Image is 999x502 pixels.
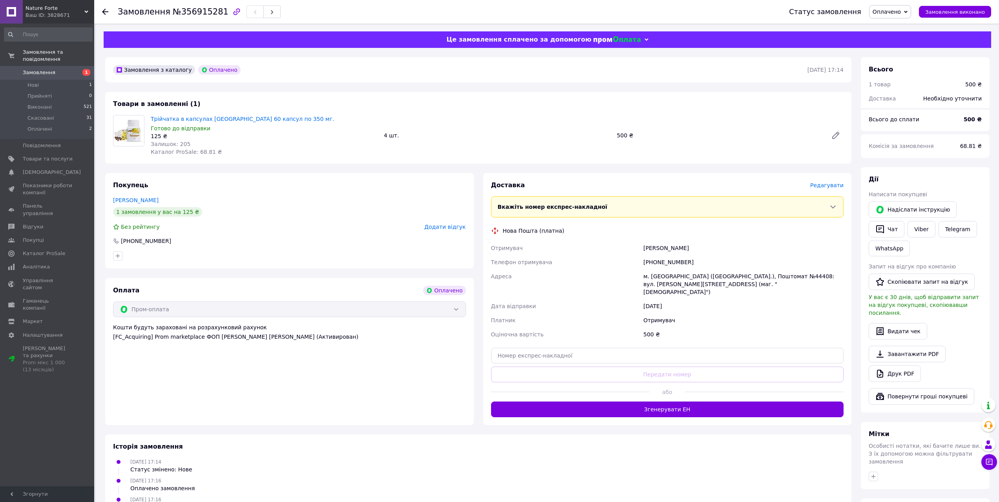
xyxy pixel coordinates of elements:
[424,224,466,230] span: Додати відгук
[89,93,92,100] span: 0
[869,175,878,183] span: Дії
[4,27,93,42] input: Пошук
[789,8,861,16] div: Статус замовлення
[594,36,641,44] img: evopay logo
[498,204,608,210] span: Вкажіть номер експрес-накладної
[908,221,935,237] a: Viber
[981,454,997,470] button: Чат з покупцем
[23,345,73,374] span: [PERSON_NAME] та рахунки
[130,478,161,484] span: [DATE] 17:16
[869,388,974,405] button: Повернути гроші покупцеві
[151,125,210,131] span: Готово до відправки
[23,318,43,325] span: Маркет
[23,69,55,76] span: Замовлення
[869,323,927,340] button: Видати чек
[642,255,845,269] div: [PHONE_NUMBER]
[491,402,844,417] button: Згенерувати ЕН
[23,263,50,270] span: Аналітика
[113,197,159,203] a: [PERSON_NAME]
[26,5,84,12] span: Naturе Forte
[642,299,845,313] div: [DATE]
[113,100,201,108] span: Товари в замовленні (1)
[964,116,982,122] b: 500 ₴
[113,65,195,75] div: Замовлення з каталогу
[120,237,172,245] div: [PHONE_NUMBER]
[113,119,144,143] img: Трійчатка в капсулах Forte антипаразитарна 60 капсул по 350 мг.
[121,224,160,230] span: Без рейтингу
[869,95,896,102] span: Доставка
[23,298,73,312] span: Гаманець компанії
[113,181,148,189] span: Покупець
[151,132,378,140] div: 125 ₴
[965,80,982,88] div: 500 ₴
[642,241,845,255] div: [PERSON_NAME]
[173,7,228,16] span: №356915281
[26,12,94,19] div: Ваш ID: 3828671
[446,36,591,43] span: Це замовлення сплачено за допомогою
[113,323,466,341] div: Кошти будуть зараховані на розрахунковий рахунок
[151,141,190,147] span: Залишок: 205
[113,207,202,217] div: 1 замовлення у вас на 125 ₴
[23,277,73,291] span: Управління сайтом
[491,317,516,323] span: Платник
[919,90,986,107] div: Необхідно уточнити
[642,327,845,341] div: 500 ₴
[919,6,991,18] button: Замовлення виконано
[501,227,566,235] div: Нова Пошта (платна)
[869,116,919,122] span: Всього до сплати
[869,81,891,88] span: 1 товар
[491,273,512,279] span: Адреса
[113,287,139,294] span: Оплата
[491,303,536,309] span: Дата відправки
[27,82,39,89] span: Нові
[23,250,65,257] span: Каталог ProSale
[869,274,975,290] button: Скопіювати запит на відгук
[23,203,73,217] span: Панель управління
[23,169,81,176] span: [DEMOGRAPHIC_DATA]
[925,9,985,15] span: Замовлення виконано
[84,104,92,111] span: 521
[807,67,844,73] time: [DATE] 17:14
[869,346,946,362] a: Завантажити PDF
[27,126,52,133] span: Оплачені
[869,263,956,270] span: Запит на відгук про компанію
[27,104,52,111] span: Виконані
[614,130,825,141] div: 500 ₴
[23,332,63,339] span: Налаштування
[23,182,73,196] span: Показники роботи компанії
[869,365,921,382] a: Друк PDF
[27,115,54,122] span: Скасовані
[650,388,685,396] span: або
[23,49,94,63] span: Замовлення та повідомлення
[130,459,161,465] span: [DATE] 17:14
[869,241,910,256] a: WhatsApp
[491,348,844,363] input: Номер експрес-накладної
[23,359,73,373] div: Prom мікс 1 000 (13 місяців)
[939,221,977,237] a: Telegram
[810,182,844,188] span: Редагувати
[869,221,904,237] button: Чат
[82,69,90,76] span: 1
[642,269,845,299] div: м. [GEOGRAPHIC_DATA] ([GEOGRAPHIC_DATA].), Поштомат №44408: вул. [PERSON_NAME][STREET_ADDRESS] (м...
[869,191,927,197] span: Написати покупцеві
[198,65,241,75] div: Оплачено
[869,66,893,73] span: Всього
[491,259,552,265] span: Телефон отримувача
[423,286,466,295] div: Оплачено
[491,245,523,251] span: Отримувач
[869,430,889,438] span: Мітки
[828,128,844,143] a: Редагувати
[23,155,73,162] span: Товари та послуги
[151,149,222,155] span: Каталог ProSale: 68.81 ₴
[118,7,170,16] span: Замовлення
[23,142,61,149] span: Повідомлення
[869,201,957,218] button: Надіслати інструкцію
[381,130,614,141] div: 4 шт.
[869,443,981,465] span: Особисті нотатки, які бачите лише ви. З їх допомогою можна фільтрувати замовлення
[869,294,979,316] span: У вас є 30 днів, щоб відправити запит на відгук покупцеві, скопіювавши посилання.
[27,93,52,100] span: Прийняті
[869,143,934,149] span: Комісія за замовлення
[642,313,845,327] div: Отримувач
[89,82,92,89] span: 1
[86,115,92,122] span: 31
